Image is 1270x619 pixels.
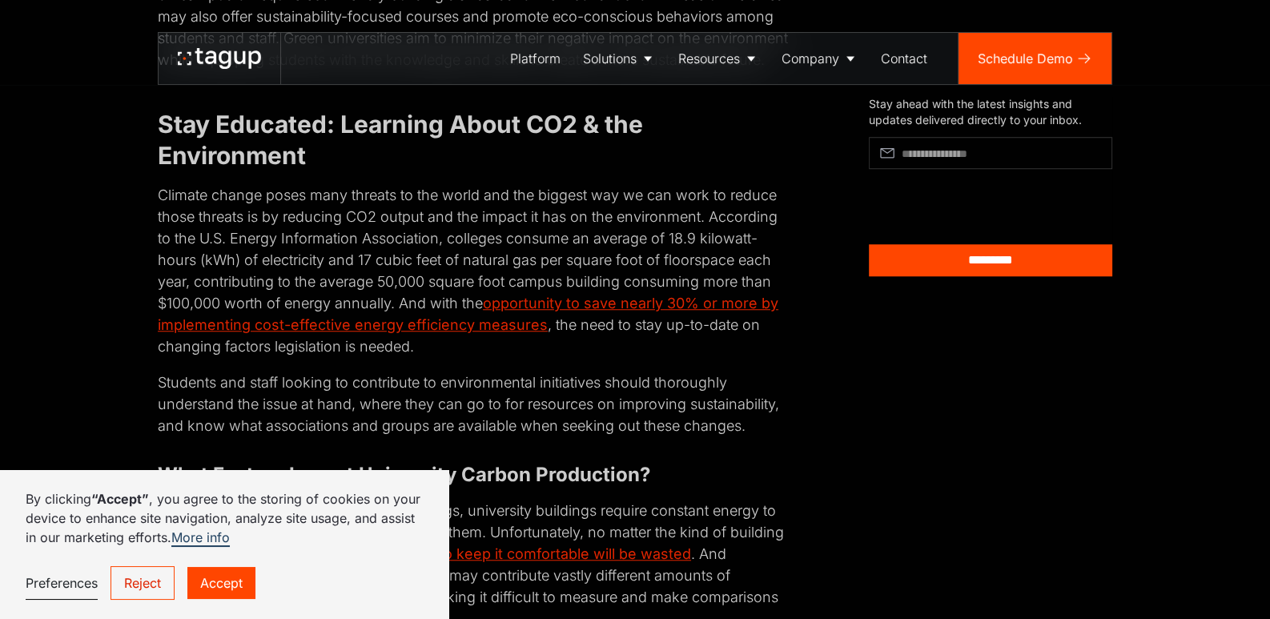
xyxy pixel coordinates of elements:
p: By clicking , you agree to the storing of cookies on your device to enhance site navigation, anal... [26,489,423,547]
a: Resources [667,33,770,84]
strong: Stay Educated: Learning About CO2 & the Environment [158,110,643,170]
div: Platform [510,49,561,68]
p: Climate change poses many threats to the world and the biggest way we can work to reduce those th... [158,184,792,357]
a: More info [171,529,230,547]
strong: What Factors Impact University Carbon Production? [158,463,650,486]
p: Students and staff looking to contribute to environmental initiatives should thoroughly understan... [158,372,792,436]
a: Reject [111,566,175,600]
iframe: reCAPTCHA [869,175,1039,219]
a: Schedule Demo [959,33,1111,84]
div: Company [782,49,839,68]
div: Contact [881,49,927,68]
div: Solutions [583,49,637,68]
a: Platform [499,33,572,84]
a: Accept [187,567,255,599]
div: Resources [678,49,740,68]
a: Preferences [26,567,98,600]
form: Article Subscribe [869,137,1112,276]
a: Solutions [572,33,667,84]
div: Schedule Demo [978,49,1073,68]
a: nearly 30% of the energy used to keep it comfortable will be wasted [220,545,691,562]
a: Contact [870,33,938,84]
strong: “Accept” [91,491,149,507]
div: Stay ahead with the latest insights and updates delivered directly to your inbox. [869,96,1112,127]
a: Company [770,33,870,84]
